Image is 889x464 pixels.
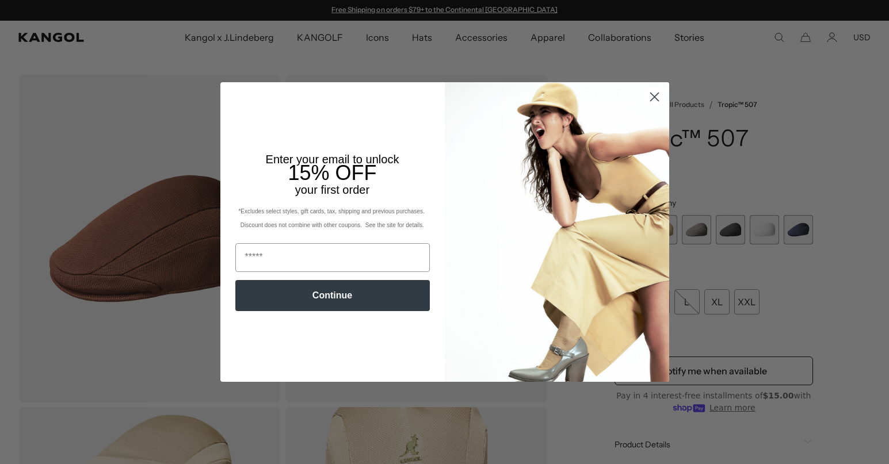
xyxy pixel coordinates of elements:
[295,183,369,196] span: your first order
[266,153,399,166] span: Enter your email to unlock
[235,280,430,311] button: Continue
[288,161,376,185] span: 15% OFF
[644,87,665,107] button: Close dialog
[445,82,669,381] img: 93be19ad-e773-4382-80b9-c9d740c9197f.jpeg
[235,243,430,272] input: Email
[238,208,426,228] span: *Excludes select styles, gift cards, tax, shipping and previous purchases. Discount does not comb...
